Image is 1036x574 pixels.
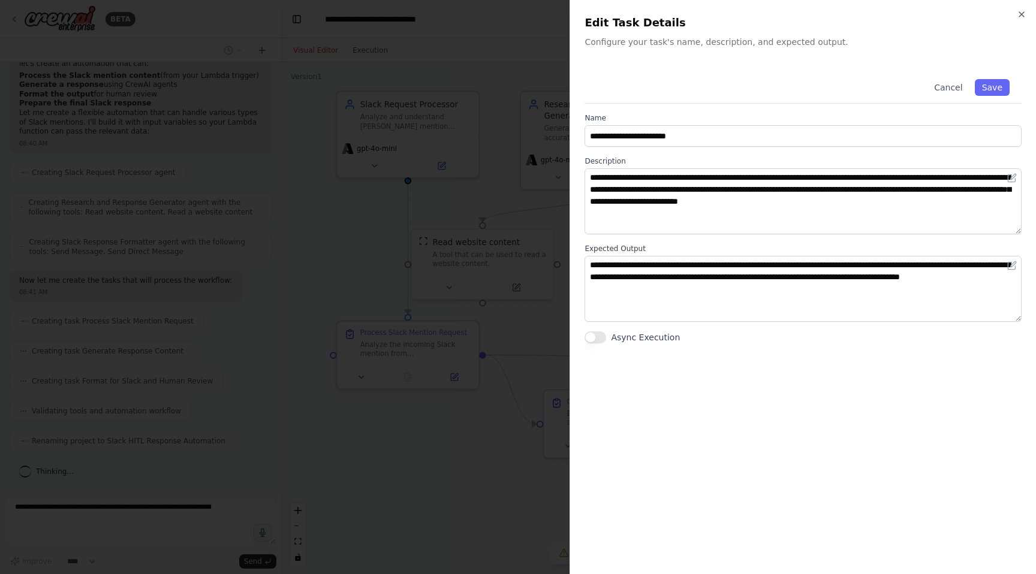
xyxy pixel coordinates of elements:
label: Description [585,156,1022,166]
button: Cancel [927,79,969,96]
p: Configure your task's name, description, and expected output. [585,36,1022,48]
h2: Edit Task Details [585,14,1022,31]
label: Async Execution [611,331,680,343]
label: Expected Output [585,244,1022,253]
button: Open in editor [1005,171,1019,185]
label: Name [585,113,1022,123]
button: Open in editor [1005,258,1019,273]
button: Save [975,79,1010,96]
